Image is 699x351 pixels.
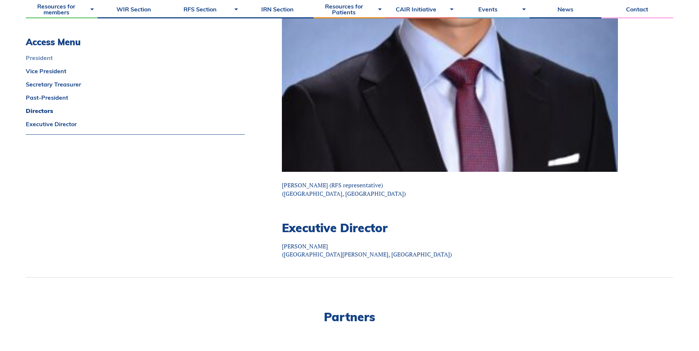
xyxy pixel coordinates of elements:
h2: Executive Director [282,221,618,235]
p: [PERSON_NAME] ([GEOGRAPHIC_DATA][PERSON_NAME], [GEOGRAPHIC_DATA]) [282,242,618,259]
a: Executive Director [26,121,245,127]
h2: Partners [26,311,673,323]
a: President [26,55,245,61]
a: Directors [26,108,245,114]
a: Secretary Treasurer [26,81,245,87]
h3: Access Menu [26,37,245,47]
p: [PERSON_NAME] (RFS representative) ([GEOGRAPHIC_DATA], [GEOGRAPHIC_DATA]) [282,181,618,198]
a: Past-President [26,95,245,100]
a: Vice President [26,68,245,74]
